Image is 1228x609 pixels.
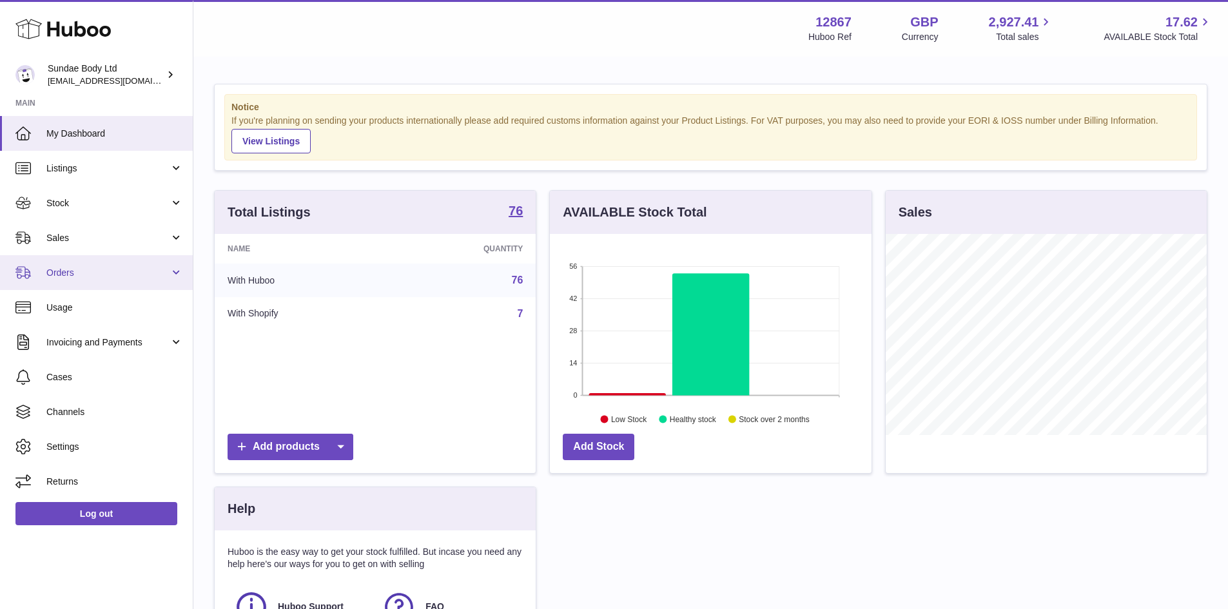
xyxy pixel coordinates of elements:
[902,31,939,43] div: Currency
[15,502,177,525] a: Log out
[228,500,255,517] h3: Help
[228,546,523,570] p: Huboo is the easy way to get your stock fulfilled. But incase you need any help here's our ways f...
[215,234,388,264] th: Name
[1104,31,1213,43] span: AVAILABLE Stock Total
[996,31,1053,43] span: Total sales
[388,234,536,264] th: Quantity
[15,65,35,84] img: felicity@sundaebody.com
[509,204,523,220] a: 76
[48,75,190,86] span: [EMAIL_ADDRESS][DOMAIN_NAME]
[46,197,170,209] span: Stock
[1165,14,1198,31] span: 17.62
[611,414,647,423] text: Low Stock
[739,414,810,423] text: Stock over 2 months
[989,14,1054,43] a: 2,927.41 Total sales
[574,391,578,399] text: 0
[231,129,311,153] a: View Listings
[46,302,183,314] span: Usage
[46,162,170,175] span: Listings
[808,31,852,43] div: Huboo Ref
[1104,14,1213,43] a: 17.62 AVAILABLE Stock Total
[570,295,578,302] text: 42
[231,115,1190,153] div: If you're planning on sending your products internationally please add required customs informati...
[989,14,1039,31] span: 2,927.41
[563,204,707,221] h3: AVAILABLE Stock Total
[570,359,578,367] text: 14
[215,297,388,331] td: With Shopify
[512,275,523,285] a: 76
[46,476,183,488] span: Returns
[46,371,183,383] span: Cases
[228,434,353,460] a: Add products
[231,101,1190,113] strong: Notice
[899,204,932,221] h3: Sales
[570,262,578,270] text: 56
[509,204,523,217] strong: 76
[570,327,578,334] text: 28
[517,308,523,319] a: 7
[670,414,717,423] text: Healthy stock
[46,441,183,453] span: Settings
[563,434,634,460] a: Add Stock
[46,128,183,140] span: My Dashboard
[48,63,164,87] div: Sundae Body Ltd
[46,336,170,349] span: Invoicing and Payments
[46,232,170,244] span: Sales
[910,14,938,31] strong: GBP
[46,406,183,418] span: Channels
[815,14,852,31] strong: 12867
[46,267,170,279] span: Orders
[215,264,388,297] td: With Huboo
[228,204,311,221] h3: Total Listings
